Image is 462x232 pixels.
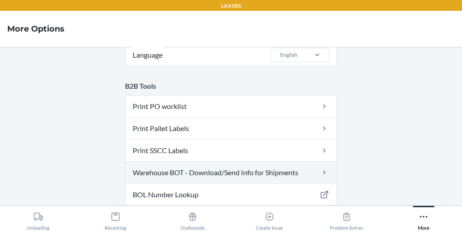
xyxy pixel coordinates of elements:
[131,44,164,66] span: Language
[7,23,65,35] h4: More Options
[105,208,126,231] div: Receiving
[308,206,385,231] button: Problem Solver
[125,140,337,161] a: Print SSCC Labels
[256,208,283,231] div: Create Issue
[125,162,337,183] a: Warehouse BOT - Download/Send Info for Shipments
[154,206,231,231] button: Outbounds
[385,206,462,231] button: More
[125,118,337,139] a: Print Pallet Labels
[125,184,337,205] a: BOL Number Lookup
[125,81,337,91] p: B2B Tools
[221,2,241,10] p: LAX1RS
[330,208,363,231] div: Problem Solver
[27,208,50,231] div: Unloading
[418,208,430,231] div: More
[180,208,205,231] div: Outbounds
[279,51,280,59] input: LanguageEnglish
[231,206,308,231] button: Create Issue
[280,51,297,59] div: English
[77,206,154,231] button: Receiving
[125,96,337,117] a: Print PO worklist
